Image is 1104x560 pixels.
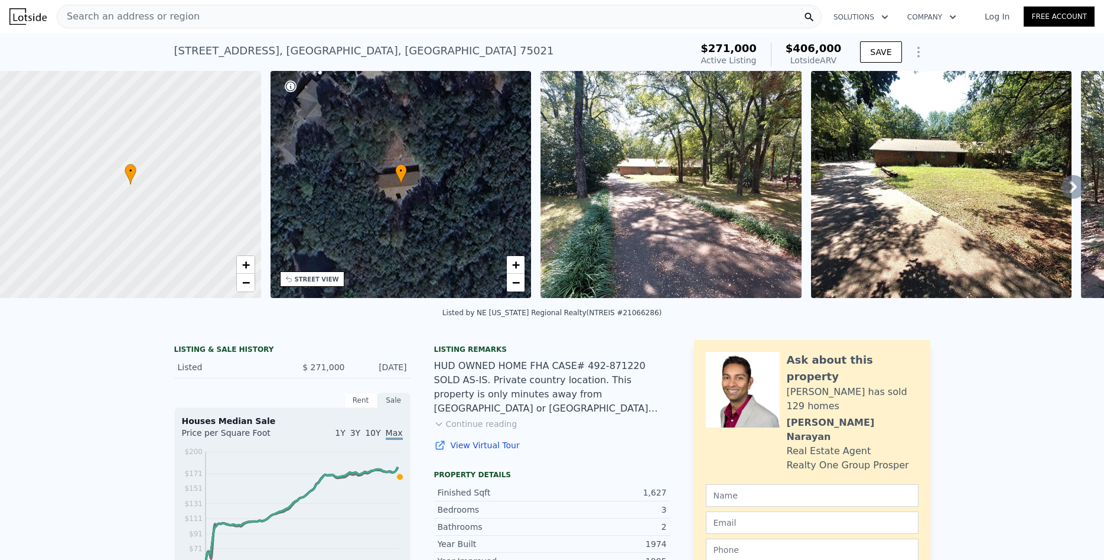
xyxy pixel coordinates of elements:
[184,470,203,478] tspan: $171
[706,484,919,507] input: Name
[395,166,407,176] span: •
[178,361,283,373] div: Listed
[438,521,552,533] div: Bathrooms
[786,54,842,66] div: Lotside ARV
[824,7,898,28] button: Solutions
[365,428,380,438] span: 10Y
[898,7,966,28] button: Company
[189,530,203,538] tspan: $91
[434,345,670,354] div: Listing remarks
[552,521,667,533] div: 2
[786,42,842,54] span: $406,000
[1024,7,1095,27] a: Free Account
[701,42,757,54] span: $271,000
[377,393,411,408] div: Sale
[971,11,1024,22] a: Log In
[242,275,249,290] span: −
[295,275,339,284] div: STREET VIEW
[907,40,930,64] button: Show Options
[787,458,909,472] div: Realty One Group Prosper
[184,500,203,508] tspan: $131
[438,538,552,550] div: Year Built
[512,275,520,290] span: −
[237,256,255,274] a: Zoom in
[787,444,871,458] div: Real Estate Agent
[434,418,517,430] button: Continue reading
[787,416,919,444] div: [PERSON_NAME] Narayan
[512,257,520,272] span: +
[507,274,525,292] a: Zoom out
[182,427,292,446] div: Price per Square Foot
[182,415,403,427] div: Houses Median Sale
[787,352,919,385] div: Ask about this property
[184,484,203,493] tspan: $151
[395,164,407,184] div: •
[701,56,757,65] span: Active Listing
[242,257,249,272] span: +
[386,428,403,440] span: Max
[811,71,1072,298] img: Sale: 169749776 Parcel: 102500799
[302,362,344,372] span: $ 271,000
[552,487,667,499] div: 1,627
[57,9,200,24] span: Search an address or region
[860,41,901,63] button: SAVE
[434,470,670,480] div: Property details
[552,538,667,550] div: 1974
[9,8,47,25] img: Lotside
[189,545,203,553] tspan: $71
[787,385,919,413] div: [PERSON_NAME] has sold 129 homes
[438,504,552,516] div: Bedrooms
[507,256,525,274] a: Zoom in
[350,428,360,438] span: 3Y
[552,504,667,516] div: 3
[344,393,377,408] div: Rent
[237,274,255,292] a: Zoom out
[540,71,802,298] img: Sale: 169749776 Parcel: 102500799
[706,512,919,534] input: Email
[438,487,552,499] div: Finished Sqft
[184,514,203,523] tspan: $111
[125,164,136,184] div: •
[335,428,345,438] span: 1Y
[125,166,136,176] span: •
[442,309,662,317] div: Listed by NE [US_STATE] Regional Realty (NTREIS #21066286)
[184,448,203,456] tspan: $200
[174,345,411,357] div: LISTING & SALE HISTORY
[434,359,670,416] div: HUD OWNED HOME FHA CASE# 492-871220 SOLD AS-IS. Private country location. This property is only m...
[354,361,407,373] div: [DATE]
[434,439,670,451] a: View Virtual Tour
[174,43,554,59] div: [STREET_ADDRESS] , [GEOGRAPHIC_DATA] , [GEOGRAPHIC_DATA] 75021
